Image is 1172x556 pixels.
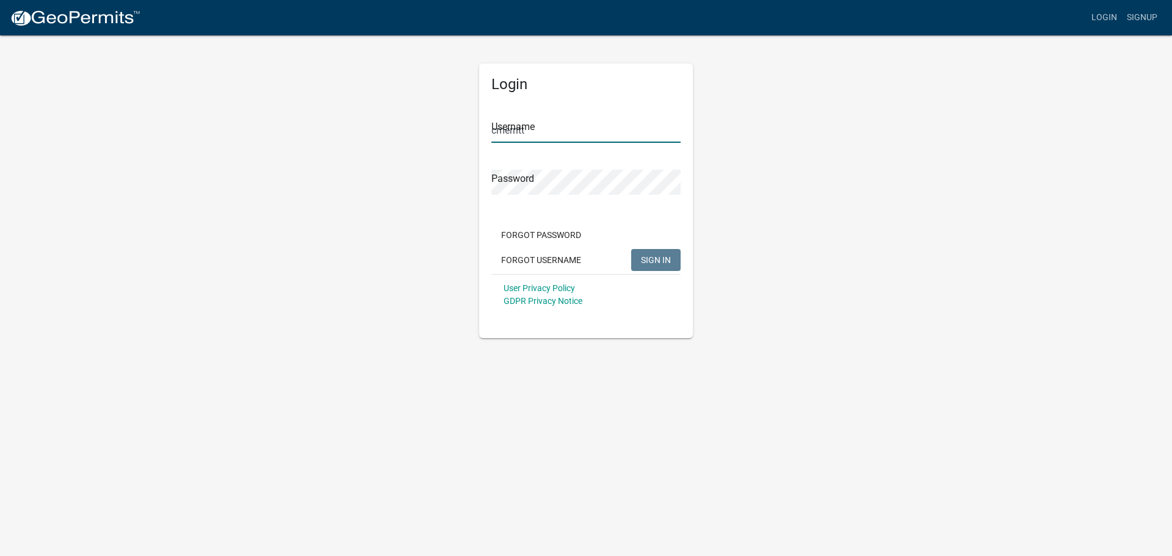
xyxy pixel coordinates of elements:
button: Forgot Password [491,224,591,246]
a: User Privacy Policy [504,283,575,293]
h5: Login [491,76,681,93]
span: SIGN IN [641,255,671,264]
a: Login [1087,6,1122,29]
a: GDPR Privacy Notice [504,296,582,306]
button: Forgot Username [491,249,591,271]
button: SIGN IN [631,249,681,271]
a: Signup [1122,6,1162,29]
